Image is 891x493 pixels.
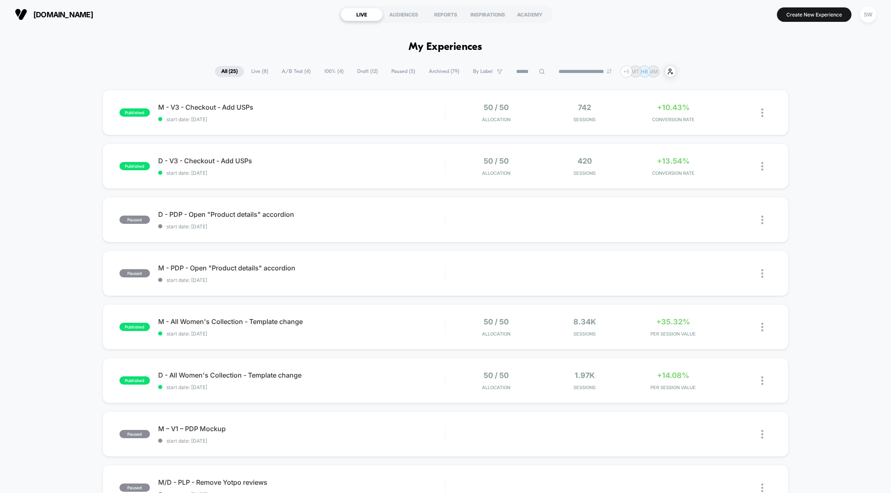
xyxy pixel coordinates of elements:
[631,117,716,122] span: CONVERSION RATE
[119,269,150,277] span: paused
[158,170,445,176] span: start date: [DATE]
[607,69,612,74] img: end
[631,170,716,176] span: CONVERSION RATE
[158,223,445,230] span: start date: [DATE]
[575,371,595,380] span: 1.97k
[383,8,425,21] div: AUDIENCES
[631,385,716,390] span: PER SESSION VALUE
[119,108,150,117] span: published
[158,478,445,486] span: M/D - PLP - Remove Yotpo reviews
[158,317,445,326] span: M - All Women's Collection - Template change
[484,371,509,380] span: 50 / 50
[761,430,763,439] img: close
[631,331,716,337] span: PER SESSION VALUE
[761,162,763,171] img: close
[482,117,510,122] span: Allocation
[158,277,445,283] span: start date: [DATE]
[543,170,627,176] span: Sessions
[158,425,445,433] span: M – V1 – PDP Mockup
[119,216,150,224] span: paused
[473,68,493,75] span: By Label
[158,384,445,390] span: start date: [DATE]
[649,68,658,75] p: MM
[158,210,445,218] span: D - PDP - Open "Product details" accordion
[158,371,445,379] span: D - All Women's Collection - Template change
[543,331,627,337] span: Sessions
[777,7,851,22] button: Create New Experience
[119,162,150,170] span: published
[482,170,510,176] span: Allocation
[15,8,27,21] img: Visually logo
[484,103,509,112] span: 50 / 50
[425,8,467,21] div: REPORTS
[484,317,509,326] span: 50 / 50
[860,7,876,23] div: SW
[484,157,509,165] span: 50 / 50
[543,385,627,390] span: Sessions
[245,66,274,77] span: Live ( 8 )
[761,323,763,331] img: close
[158,264,445,272] span: M - PDP - Open "Product details" accordion
[761,376,763,385] img: close
[409,41,482,53] h1: My Experiences
[215,66,244,77] span: All ( 25 )
[158,331,445,337] span: start date: [DATE]
[482,385,510,390] span: Allocation
[119,323,150,331] span: published
[657,103,690,112] span: +10.43%
[119,484,150,492] span: paused
[578,157,592,165] span: 420
[641,68,648,75] p: HB
[276,66,317,77] span: A/B Test ( 4 )
[543,117,627,122] span: Sessions
[351,66,384,77] span: Draft ( 12 )
[12,8,96,21] button: [DOMAIN_NAME]
[657,157,690,165] span: +13.54%
[761,108,763,117] img: close
[761,484,763,492] img: close
[119,430,150,438] span: paused
[33,10,93,19] span: [DOMAIN_NAME]
[158,438,445,444] span: start date: [DATE]
[509,8,551,21] div: ACADEMY
[318,66,350,77] span: 100% ( 4 )
[423,66,465,77] span: Archived ( 79 )
[467,8,509,21] div: INSPIRATIONS
[341,8,383,21] div: LIVE
[620,66,632,77] div: + 5
[761,216,763,224] img: close
[657,371,689,380] span: +14.08%
[482,331,510,337] span: Allocation
[119,376,150,385] span: published
[158,157,445,165] span: D - V3 - Checkout - Add USPs
[158,116,445,122] span: start date: [DATE]
[631,68,639,75] p: MT
[578,103,591,112] span: 742
[158,103,445,111] span: M - V3 - Checkout - Add USPs
[761,269,763,278] img: close
[385,66,421,77] span: Paused ( 5 )
[573,317,596,326] span: 8.34k
[858,6,879,23] button: SW
[656,317,690,326] span: +35.32%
